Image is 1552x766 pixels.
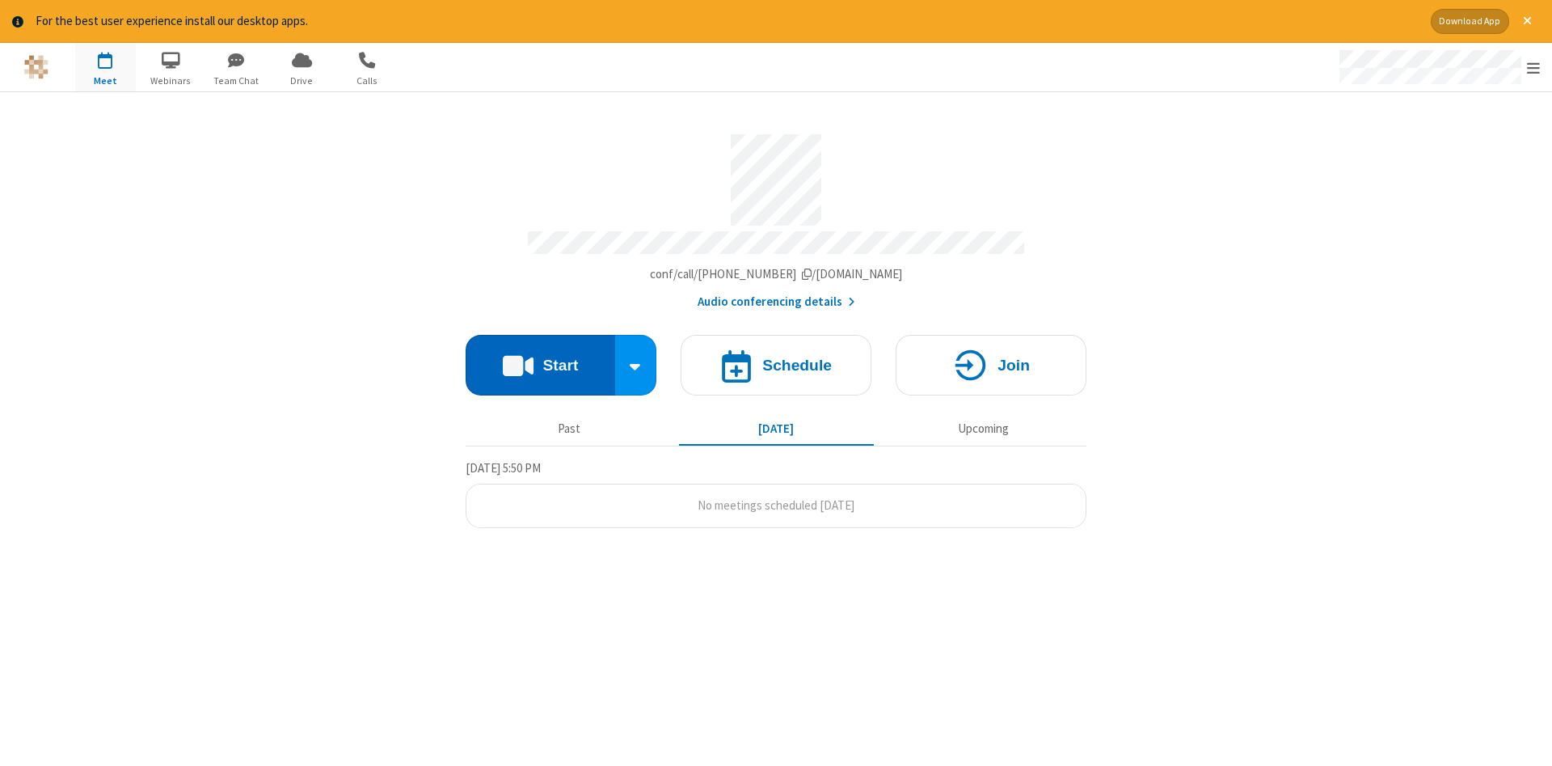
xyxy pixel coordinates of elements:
[6,43,66,91] button: Logo
[886,414,1081,445] button: Upcoming
[466,459,1086,528] section: Today's Meetings
[24,55,48,79] img: QA Selenium DO NOT DELETE OR CHANGE
[36,12,1419,31] div: For the best user experience install our desktop apps.
[272,74,332,88] span: Drive
[466,460,541,476] span: [DATE] 5:50 PM
[1515,9,1540,34] button: Close alert
[615,335,657,396] div: Start conference options
[472,414,667,445] button: Past
[681,335,871,396] button: Schedule
[337,74,398,88] span: Calls
[762,358,832,373] h4: Schedule
[466,335,615,396] button: Start
[75,74,136,88] span: Meet
[1431,9,1509,34] button: Download App
[141,74,201,88] span: Webinars
[896,335,1086,396] button: Join
[698,293,855,311] button: Audio conferencing details
[997,358,1030,373] h4: Join
[679,414,874,445] button: [DATE]
[650,265,903,284] button: Copy my meeting room linkCopy my meeting room link
[698,497,854,513] span: No meetings scheduled [DATE]
[542,358,578,373] h4: Start
[1324,43,1552,91] div: Open menu
[466,122,1086,311] section: Account details
[650,266,903,281] span: Copy my meeting room link
[206,74,267,88] span: Team Chat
